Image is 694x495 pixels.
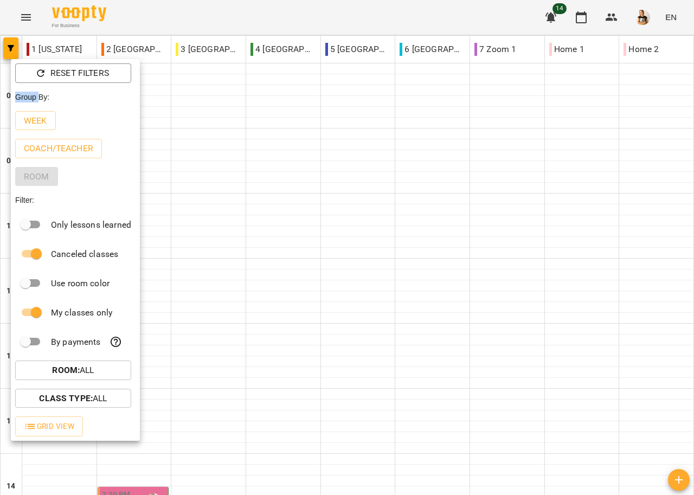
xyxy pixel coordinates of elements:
p: My classes only [51,306,112,319]
p: Only lessons learned [51,218,131,232]
b: Class Type : [39,393,93,403]
p: Use room color [51,277,110,290]
p: By payments [51,336,101,349]
p: Week [24,114,47,127]
button: Coach/Teacher [15,139,102,158]
p: Coach/Teacher [24,142,93,155]
button: Grid View [15,416,83,436]
p: Reset Filters [50,67,109,80]
button: Class Type:All [15,389,131,408]
div: Filter: [11,190,140,210]
p: All [39,392,107,405]
button: Room:All [15,361,131,380]
p: Canceled classes [51,248,118,261]
b: Room : [52,365,80,375]
div: Group By: [11,87,140,107]
p: All [52,364,94,377]
button: Week [15,111,56,131]
button: Reset Filters [15,63,131,83]
span: Grid View [24,420,74,433]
